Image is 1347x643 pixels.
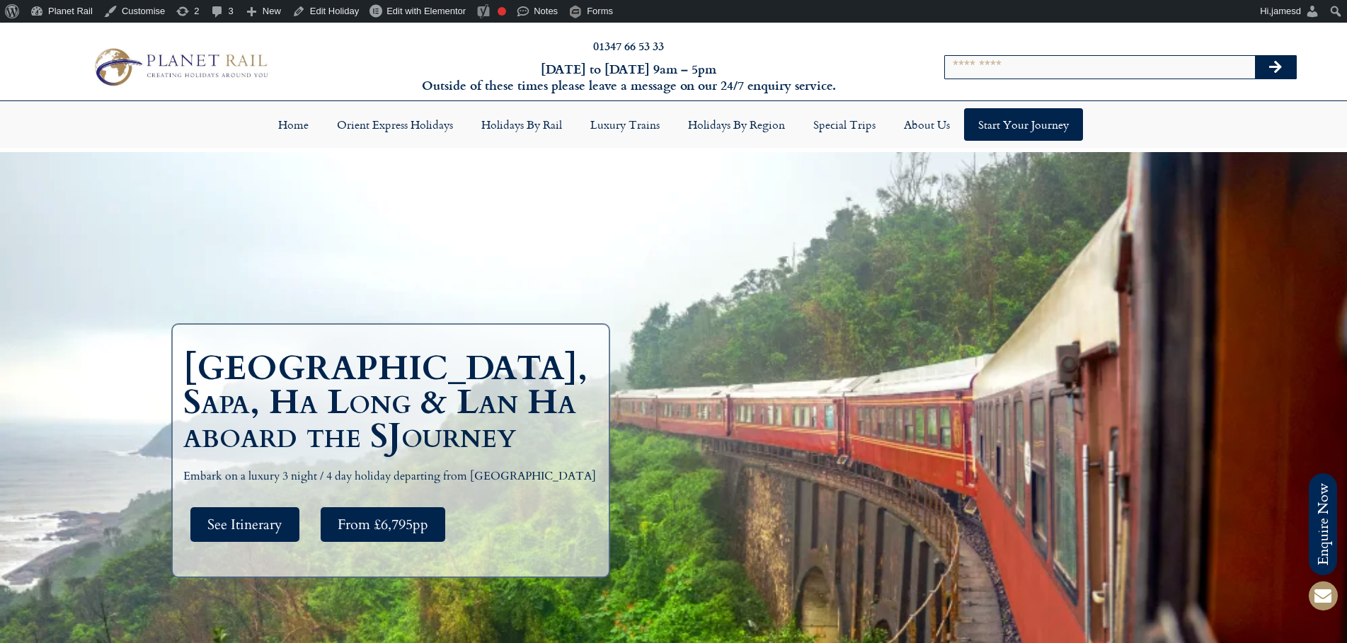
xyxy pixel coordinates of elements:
[674,108,799,141] a: Holidays by Region
[498,7,506,16] div: Focus keyphrase not set
[264,108,323,141] a: Home
[1255,56,1296,79] button: Search
[467,108,576,141] a: Holidays by Rail
[87,44,273,89] img: Planet Rail Train Holidays Logo
[338,516,428,533] span: From £6,795pp
[799,108,890,141] a: Special Trips
[323,108,467,141] a: Orient Express Holidays
[207,516,282,533] span: See Itinerary
[386,6,466,16] span: Edit with Elementor
[7,108,1340,141] nav: Menu
[321,507,445,542] a: From £6,795pp
[1271,6,1301,16] span: jamesd
[183,352,605,453] h1: [GEOGRAPHIC_DATA], Sapa, Ha Long & Lan Ha aboard the SJourney
[593,37,664,54] a: 01347 66 53 33
[183,468,605,486] p: Embark on a luxury 3 night / 4 day holiday departing from [GEOGRAPHIC_DATA]
[576,108,674,141] a: Luxury Trains
[964,108,1083,141] a: Start your Journey
[190,507,299,542] a: See Itinerary
[362,61,894,94] h6: [DATE] to [DATE] 9am – 5pm Outside of these times please leave a message on our 24/7 enquiry serv...
[890,108,964,141] a: About Us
